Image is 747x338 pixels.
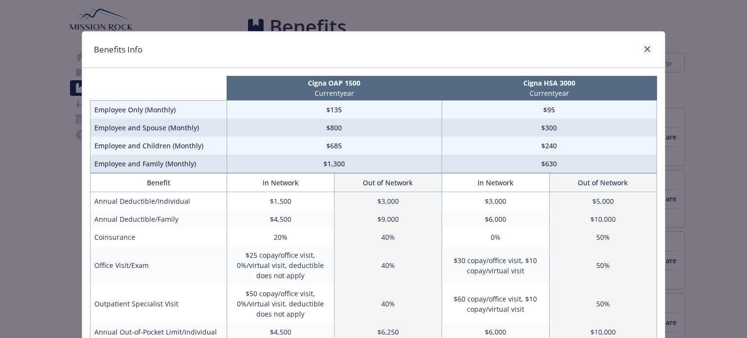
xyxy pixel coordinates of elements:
td: Annual Deductible/Individual [90,192,227,211]
th: Benefit [90,174,227,192]
td: $25 copay/office visit, 0%/virtual visit, deductible does not apply [227,246,334,285]
th: Out of Network [549,174,657,192]
td: 50% [549,228,657,246]
td: $60 copay/office visit, $10 copay/virtual visit [442,285,549,323]
td: $300 [442,119,657,137]
td: 20% [227,228,334,246]
a: close [641,43,653,55]
td: Employee Only (Monthly) [90,101,227,119]
td: Annual Deductible/Family [90,210,227,228]
td: 40% [334,228,442,246]
td: Office Visit/Exam [90,246,227,285]
td: $5,000 [549,192,657,211]
p: Current year [444,88,655,98]
td: Employee and Spouse (Monthly) [90,119,227,137]
td: $1,300 [227,155,442,173]
th: In Network [227,174,334,192]
td: $3,000 [334,192,442,211]
p: Current year [229,88,440,98]
td: $135 [227,101,442,119]
td: $95 [442,101,657,119]
td: $1,500 [227,192,334,211]
td: Coinsurance [90,228,227,246]
th: intentionally left blank [90,76,227,101]
th: Out of Network [334,174,442,192]
td: $10,000 [549,210,657,228]
td: $30 copay/office visit, $10 copay/virtual visit [442,246,549,285]
td: Employee and Family (Monthly) [90,155,227,173]
td: 50% [549,285,657,323]
td: 0% [442,228,549,246]
td: Employee and Children (Monthly) [90,137,227,155]
p: Cigna HSA 3000 [444,78,655,88]
td: $9,000 [334,210,442,228]
p: Cigna OAP 1500 [229,78,440,88]
td: $50 copay/office visit, 0%/virtual visit, deductible does not apply [227,285,334,323]
td: $685 [227,137,442,155]
td: $3,000 [442,192,549,211]
h1: Benefits Info [94,43,142,56]
td: $630 [442,155,657,173]
td: Outpatient Specialist Visit [90,285,227,323]
th: In Network [442,174,549,192]
td: $4,500 [227,210,334,228]
td: 40% [334,285,442,323]
td: $6,000 [442,210,549,228]
td: $800 [227,119,442,137]
td: $240 [442,137,657,155]
td: 40% [334,246,442,285]
td: 50% [549,246,657,285]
